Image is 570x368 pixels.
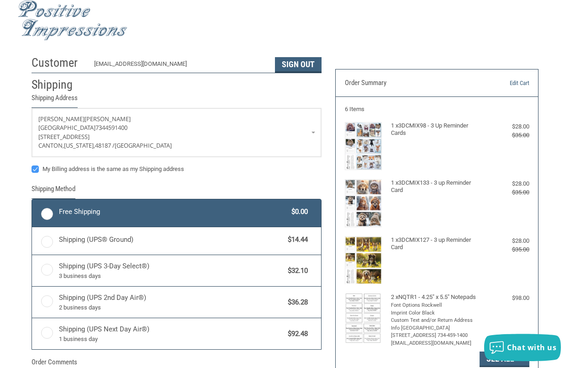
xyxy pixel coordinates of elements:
span: Shipping (UPS 2nd Day Air®) [59,293,284,312]
button: Sign Out [275,57,322,73]
span: [GEOGRAPHIC_DATA] [38,123,95,132]
span: $0.00 [287,207,308,217]
h3: 6 Items [345,106,529,113]
li: Imprint Color Black [391,309,481,317]
h2: Customer [32,55,85,70]
span: 7344591400 [95,123,127,132]
span: $14.44 [283,235,308,245]
span: 48187 / [95,141,115,149]
h4: 2 x NQTR1 - 4.25" x 5.5" Notepads [391,293,481,301]
span: 2 business days [59,303,284,312]
span: Shipping (UPS Next Day Air®) [59,324,284,343]
div: $35.00 [483,188,529,197]
legend: Shipping Method [32,184,75,199]
h2: Shipping [32,77,85,92]
button: See All [480,352,529,367]
h3: Order Summary [345,79,470,88]
div: $35.00 [483,245,529,254]
span: [GEOGRAPHIC_DATA] [115,141,172,149]
span: Shipping (UPS 3-Day Select®) [59,261,284,280]
legend: Shipping Address [32,93,78,108]
span: [STREET_ADDRESS] [38,133,90,141]
div: $98.00 [483,293,529,303]
a: Enter or select a different address [32,108,321,157]
h4: 1 x 3DCMIX127 - 3 up Reminder Card [391,236,481,251]
div: $35.00 [483,131,529,140]
span: CANTON, [38,141,64,149]
span: 1 business day [59,335,284,344]
span: $92.48 [283,329,308,339]
li: Custom Text and/or Return Address Info [GEOGRAPHIC_DATA] [STREET_ADDRESS] 734-459-1400 [EMAIL_ADD... [391,317,481,347]
li: Font Options Rockwell [391,302,481,309]
span: 3 business days [59,272,284,281]
span: $32.10 [283,266,308,276]
h4: 1 x 3DCMIX98 - 3 Up Reminder Cards [391,122,481,137]
h4: 1 x 3DCMIX133 - 3 up Reminder Card [391,179,481,194]
div: $28.00 [483,122,529,131]
span: [PERSON_NAME] [38,115,84,123]
span: Chat with us [507,342,556,352]
label: My Billing address is the same as my Shipping address [32,165,322,173]
button: Chat with us [484,334,561,361]
div: [EMAIL_ADDRESS][DOMAIN_NAME] [94,59,266,73]
span: Shipping (UPS® Ground) [59,235,284,245]
span: $36.28 [283,297,308,308]
div: $28.00 [483,179,529,188]
a: Edit Cart [470,79,529,88]
span: [PERSON_NAME] [84,115,131,123]
span: [US_STATE], [64,141,95,149]
div: $28.00 [483,236,529,245]
span: Free Shipping [59,207,287,217]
